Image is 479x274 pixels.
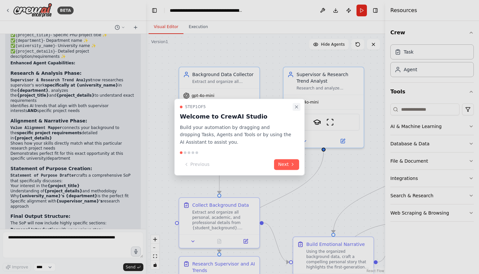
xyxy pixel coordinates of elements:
[180,112,291,121] h3: Welcome to CrewAI Studio
[185,104,206,109] span: Step 1 of 5
[293,103,300,111] button: Close walkthrough
[180,124,291,146] p: Build your automation by dragging and dropping Tasks, Agents and Tools or by using the AI Assista...
[150,6,159,15] button: Hide left sidebar
[274,159,299,170] button: Next
[180,159,213,170] button: Previous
